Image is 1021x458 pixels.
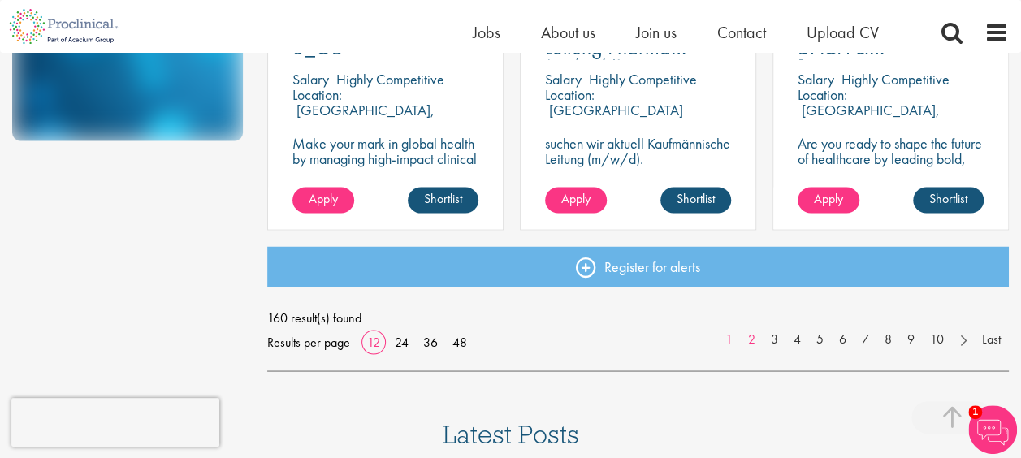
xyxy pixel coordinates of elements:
span: Salary [292,70,329,89]
a: Apply [798,187,859,213]
a: Apply [545,187,607,213]
a: Shortlist [913,187,984,213]
a: Upload CV [807,22,879,43]
span: Results per page [267,330,350,354]
a: Marketing Manager DACH & [GEOGRAPHIC_DATA] [798,17,984,58]
span: Salary [798,70,834,89]
a: Client Services Rep 3_GB [292,17,478,58]
p: Highly Competitive [589,70,697,89]
a: 12 [361,333,386,350]
p: Make your mark in global health by managing high-impact clinical trials with a leading CRO. [292,136,478,182]
p: [GEOGRAPHIC_DATA], [GEOGRAPHIC_DATA] [292,101,435,135]
p: Highly Competitive [336,70,444,89]
a: Contact [717,22,766,43]
span: Apply [814,190,843,207]
p: [GEOGRAPHIC_DATA] (81249), [GEOGRAPHIC_DATA] [545,101,730,135]
a: 48 [447,333,473,350]
p: Highly Competitive [841,70,950,89]
p: suchen wir aktuell Kaufmännische Leitung (m/w/d). [545,136,731,166]
iframe: reCAPTCHA [11,398,219,447]
a: 10 [922,330,952,348]
span: Location: [798,85,847,104]
span: Location: [545,85,595,104]
span: 1 [968,405,982,419]
p: [GEOGRAPHIC_DATA], [GEOGRAPHIC_DATA] [798,101,940,135]
a: Shortlist [660,187,731,213]
a: 2 [740,330,764,348]
a: 3 [763,330,786,348]
p: Are you ready to shape the future of healthcare by leading bold, data-driven marketing strategies... [798,136,984,213]
a: Register for alerts [267,246,1009,287]
a: 5 [808,330,832,348]
a: 9 [899,330,923,348]
span: Location: [292,85,342,104]
a: 36 [417,333,443,350]
img: Chatbot [968,405,1017,454]
span: Apply [309,190,338,207]
a: Join us [636,22,677,43]
a: Apply [292,187,354,213]
a: 24 [389,333,414,350]
a: Last [974,330,1009,348]
a: Jobs [473,22,500,43]
a: Shortlist [408,187,478,213]
a: 7 [854,330,877,348]
span: Salary [545,70,582,89]
a: 4 [785,330,809,348]
span: 160 result(s) found [267,305,1009,330]
span: Apply [561,190,591,207]
a: 1 [717,330,741,348]
a: About us [541,22,595,43]
a: 6 [831,330,854,348]
a: 8 [876,330,900,348]
a: Kaufmännische Leitung Pharma (m/w/d) [545,17,731,58]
